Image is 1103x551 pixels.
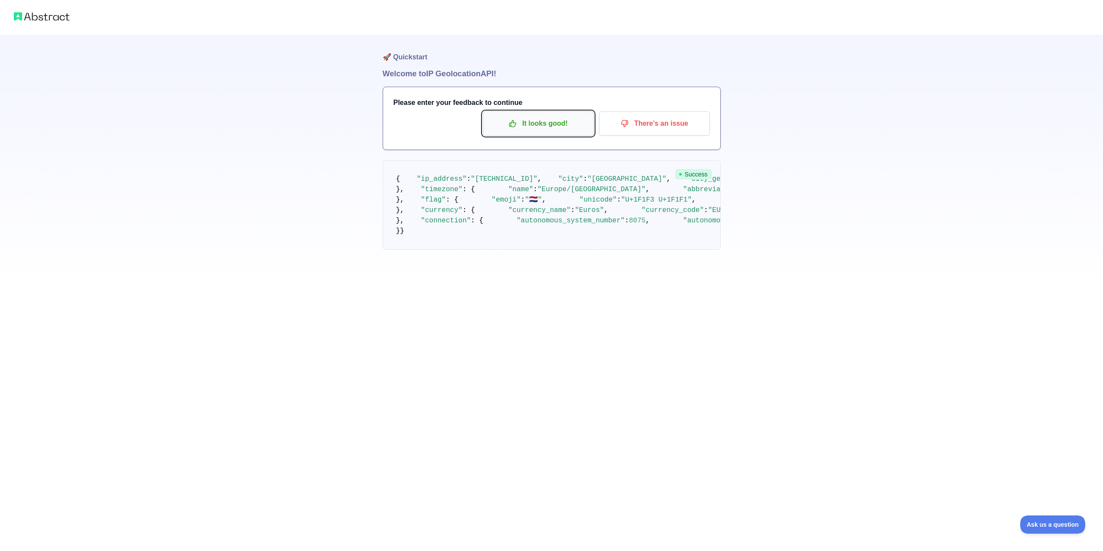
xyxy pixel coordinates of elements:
[599,111,710,136] button: There's an issue
[621,196,692,204] span: "U+1F1F3 U+1F1F1"
[394,98,710,108] h3: Please enter your feedback to continue
[383,68,721,80] h1: Welcome to IP Geolocation API!
[683,186,741,193] span: "abbreviation"
[683,217,816,225] span: "autonomous_system_organization"
[421,206,462,214] span: "currency"
[489,116,587,131] p: It looks good!
[517,217,625,225] span: "autonomous_system_number"
[604,206,608,214] span: ,
[421,186,462,193] span: "timezone"
[667,175,671,183] span: ,
[605,116,703,131] p: There's an issue
[583,175,588,183] span: :
[421,217,471,225] span: "connection"
[558,175,583,183] span: "city"
[417,175,467,183] span: "ip_address"
[675,169,712,179] span: Success
[14,10,69,23] img: Abstract logo
[525,196,542,204] span: "🇳🇱"
[542,196,546,204] span: ,
[641,206,704,214] span: "currency_code"
[508,206,571,214] span: "currency_name"
[471,217,483,225] span: : {
[537,186,646,193] span: "Europe/[GEOGRAPHIC_DATA]"
[491,196,521,204] span: "emoji"
[471,175,537,183] span: "[TECHNICAL_ID]"
[646,186,650,193] span: ,
[571,206,575,214] span: :
[508,186,534,193] span: "name"
[646,217,650,225] span: ,
[521,196,525,204] span: :
[625,217,629,225] span: :
[462,206,475,214] span: : {
[579,196,617,204] span: "unicode"
[704,206,708,214] span: :
[692,196,696,204] span: ,
[396,175,400,183] span: {
[467,175,471,183] span: :
[483,111,594,136] button: It looks good!
[537,175,542,183] span: ,
[462,186,475,193] span: : {
[629,217,645,225] span: 8075
[383,35,721,68] h1: 🚀 Quickstart
[575,206,604,214] span: "Euros"
[617,196,621,204] span: :
[446,196,459,204] span: : {
[708,206,729,214] span: "EUR"
[1020,515,1086,534] iframe: Toggle Customer Support
[533,186,537,193] span: :
[421,196,446,204] span: "flag"
[587,175,666,183] span: "[GEOGRAPHIC_DATA]"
